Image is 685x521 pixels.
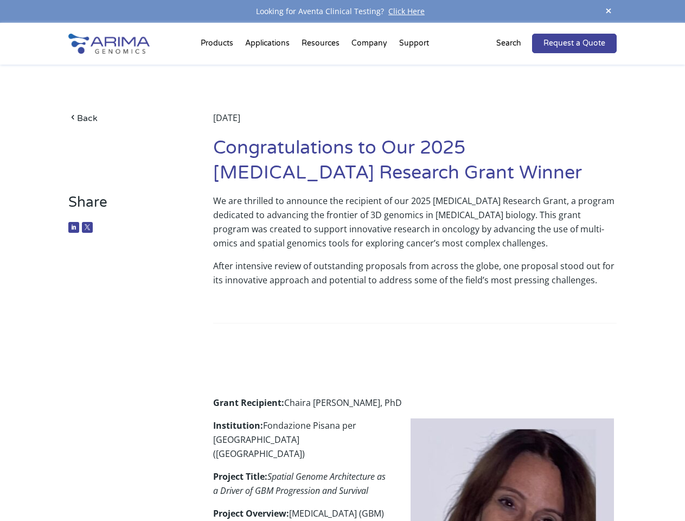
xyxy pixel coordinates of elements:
[68,111,183,125] a: Back
[68,194,183,219] h3: Share
[213,507,289,519] strong: Project Overview:
[213,396,617,418] p: Chaira [PERSON_NAME], PhD
[213,420,263,431] strong: Institution:
[213,397,284,409] strong: Grant Recipient:
[213,418,617,469] p: Fondazione Pisana per [GEOGRAPHIC_DATA] ([GEOGRAPHIC_DATA])
[213,259,617,296] p: After intensive review of outstanding proposals from across the globe, one proposal stood out for...
[213,471,386,497] em: Spatial Genome Architecture as a Driver of GBM Progression and Survival
[213,194,617,259] p: We are thrilled to announce the recipient of our 2025 [MEDICAL_DATA] Research Grant, a program de...
[68,4,616,18] div: Looking for Aventa Clinical Testing?
[68,34,150,54] img: Arima-Genomics-logo
[384,6,429,16] a: Click Here
[213,136,617,194] h1: Congratulations to Our 2025 [MEDICAL_DATA] Research Grant Winner
[213,111,617,136] div: [DATE]
[213,471,267,482] strong: Project Title:
[532,34,617,53] a: Request a Quote
[496,36,521,50] p: Search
